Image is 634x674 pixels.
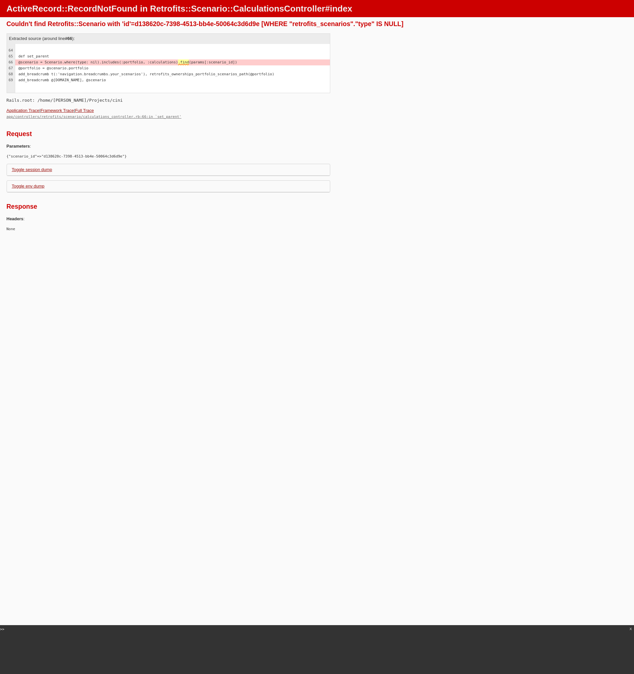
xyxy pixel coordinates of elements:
div: Couldn't find Retrofits::Scenario with 'id'=d138620c-7398-4513-bb4e-50064c3d6d9e [WHERE "retrofit... [7,20,628,28]
h2: Request [7,130,628,138]
span: .find [178,59,189,65]
pre: {"scenario_id"=>"d138620c-7398-4513-bb4e-50064c3d6d9e"} [7,154,628,160]
span: 69 [9,78,13,82]
span: 65 [9,54,13,58]
a: Toggle env dump [12,184,45,189]
a: Application Trace [7,108,40,113]
a: Toggle session dump [12,167,52,172]
div: @scenario = Scenario.where(type: nil).includes(:portfolio, :calculations) (params[:scenario_id]) [15,59,330,65]
span: 67 [9,66,13,70]
p: : [7,143,628,149]
a: Full Trace [75,108,94,113]
span: 64 [9,48,13,53]
div: close [628,626,633,631]
div: Extracted source (around line ): [7,34,330,44]
div: def set_parent [15,53,330,59]
p: : [7,216,628,222]
div: | | [7,108,628,120]
span: 68 [9,72,13,76]
span: 66 [9,60,13,64]
pre: None [7,226,628,232]
b: Parameters [7,144,30,149]
strong: #66 [65,36,72,41]
b: Headers [7,216,23,221]
div: add_breadcrumb @[DOMAIN_NAME], @scenario [15,77,330,83]
div: @portfolio = @scenario.portfolio [15,65,330,71]
h2: Response [7,202,628,211]
div: add_breadcrumb t(:'navigation.breadcrumbs.your_scenarios'), retrofits_ownerships_portfolio_scenar... [15,71,330,77]
h1: ActiveRecord::RecordNotFound in Retrofits::Scenario::CalculationsController#index [7,4,628,14]
a: app/controllers/retrofits/scenario/calculations_controller.rb:66:in `set_parent' [7,115,182,119]
code: Rails.root: /home/[PERSON_NAME]/Projects/cini [7,98,123,103]
a: Framework Trace [41,108,74,113]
